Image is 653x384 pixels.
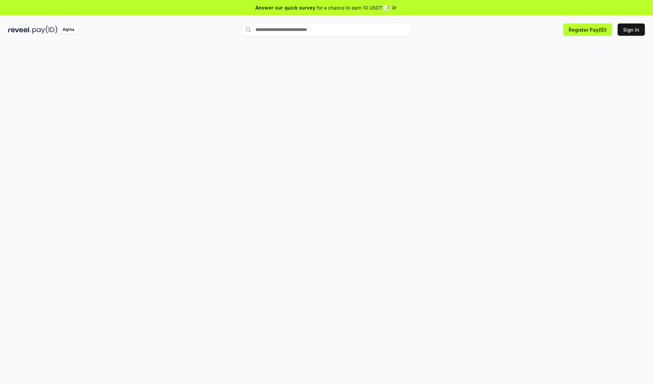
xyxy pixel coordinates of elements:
img: reveel_dark [8,26,31,34]
span: for a chance to earn 10 USDT 📝 [317,4,389,11]
button: Sign In [618,23,645,36]
button: Register Pay(ID) [563,23,612,36]
div: Alpha [59,26,78,34]
img: pay_id [32,26,57,34]
span: Answer our quick survey [255,4,315,11]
